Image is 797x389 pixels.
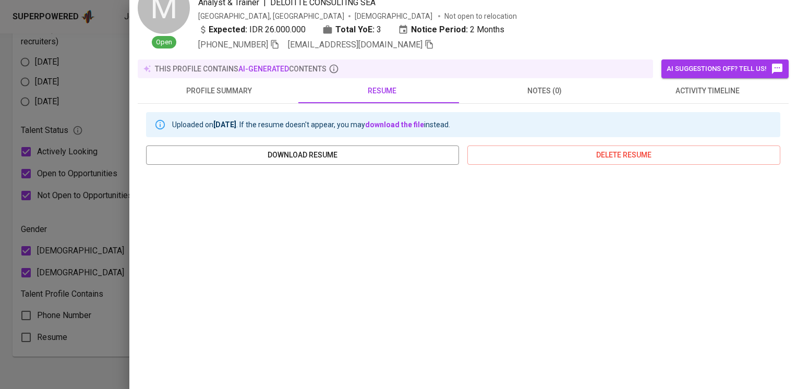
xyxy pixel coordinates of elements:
button: download resume [146,145,459,165]
b: [DATE] [213,120,236,129]
b: Notice Period: [411,23,468,36]
span: [EMAIL_ADDRESS][DOMAIN_NAME] [288,40,422,50]
span: profile summary [144,84,294,98]
span: delete resume [476,149,772,162]
button: delete resume [467,145,780,165]
p: this profile contains contents [155,64,327,74]
b: Expected: [209,23,247,36]
div: [GEOGRAPHIC_DATA], [GEOGRAPHIC_DATA] [198,11,344,21]
span: 3 [377,23,381,36]
span: download resume [154,149,451,162]
div: IDR 26.000.000 [198,23,306,36]
span: AI-generated [238,65,289,73]
span: activity timeline [632,84,782,98]
b: Total YoE: [335,23,375,36]
span: [DEMOGRAPHIC_DATA] [355,11,434,21]
p: Not open to relocation [444,11,517,21]
button: AI suggestions off? Tell us! [661,59,789,78]
div: 2 Months [398,23,504,36]
span: resume [307,84,457,98]
a: download the file [365,120,424,129]
div: Uploaded on . If the resume doesn't appear, you may instead. [172,115,450,134]
span: AI suggestions off? Tell us! [667,63,783,75]
span: Open [152,38,176,47]
span: notes (0) [469,84,620,98]
span: [PHONE_NUMBER] [198,40,268,50]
